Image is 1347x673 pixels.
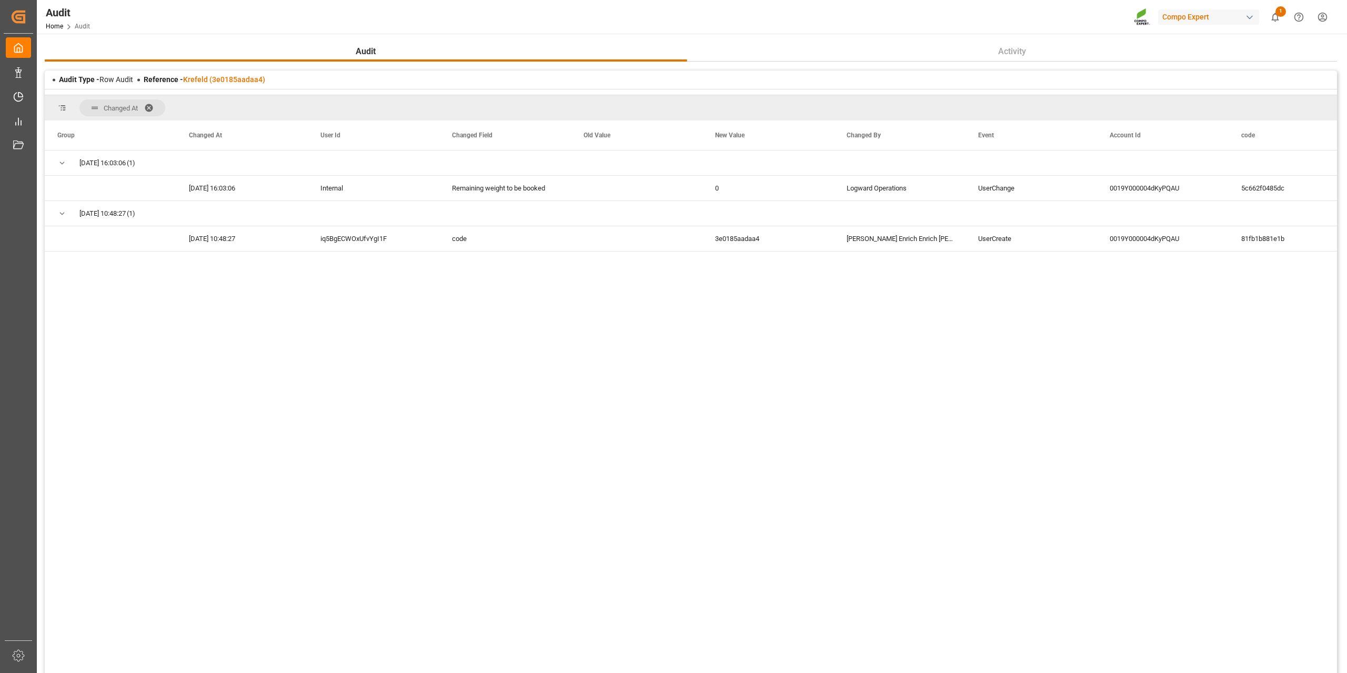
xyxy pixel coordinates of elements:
[702,176,834,200] div: 0
[1275,6,1286,17] span: 1
[834,226,966,251] div: [PERSON_NAME] Enrich Enrich [PERSON_NAME]
[439,226,571,251] div: code
[439,176,571,200] div: Remaining weight to be booked
[966,226,1097,251] div: UserCreate
[57,132,75,139] span: Group
[127,202,135,226] span: (1)
[1158,9,1259,25] div: Compo Expert
[308,176,439,200] div: Internal
[127,151,135,175] span: (1)
[79,202,126,226] span: [DATE] 10:48:27
[46,5,90,21] div: Audit
[189,132,222,139] span: Changed At
[1287,5,1311,29] button: Help Center
[715,132,745,139] span: New Value
[308,226,439,251] div: iq5BgECWOxUfvYgI1F
[1110,132,1141,139] span: Account Id
[978,132,994,139] span: Event
[847,132,881,139] span: Changed By
[59,75,99,84] span: Audit Type -
[320,132,340,139] span: User Id
[994,45,1030,58] span: Activity
[176,226,308,251] div: [DATE] 10:48:27
[183,75,265,84] a: Krefeld (3e0185aadaa4)
[46,23,63,30] a: Home
[687,42,1338,62] button: Activity
[1158,7,1263,27] button: Compo Expert
[834,176,966,200] div: Logward Operations
[584,132,610,139] span: Old Value
[1097,176,1229,200] div: 0019Y000004dKyPQAU
[1097,226,1229,251] div: 0019Y000004dKyPQAU
[59,74,133,85] div: Row Audit
[104,104,138,112] span: Changed At
[144,75,265,84] span: Reference -
[966,176,1097,200] div: UserChange
[1263,5,1287,29] button: show 1 new notifications
[351,45,380,58] span: Audit
[452,132,492,139] span: Changed Field
[1134,8,1151,26] img: Screenshot%202023-09-29%20at%2010.02.21.png_1712312052.png
[79,151,126,175] span: [DATE] 16:03:06
[176,176,308,200] div: [DATE] 16:03:06
[702,226,834,251] div: 3e0185aadaa4
[1241,132,1255,139] span: code
[45,42,687,62] button: Audit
